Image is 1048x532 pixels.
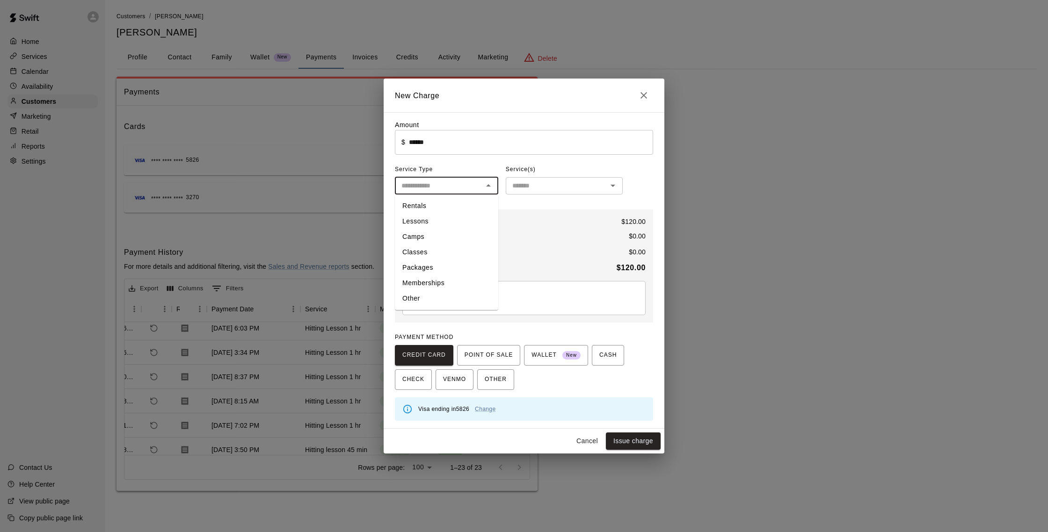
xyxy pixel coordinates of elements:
button: Close [634,86,653,105]
span: VENMO [443,372,466,387]
button: POINT OF SALE [457,345,520,366]
h2: New Charge [384,79,664,112]
span: POINT OF SALE [465,348,513,363]
li: Other [395,291,498,306]
span: Service Type [395,162,498,177]
p: $ [401,137,405,147]
p: $ 120.00 [621,217,646,226]
button: Cancel [572,432,602,450]
button: CHECK [395,369,432,390]
span: CASH [599,348,617,363]
span: New [562,349,581,362]
button: CREDIT CARD [395,345,453,366]
span: CREDIT CARD [402,348,446,363]
b: $ 120.00 [617,264,646,272]
button: Issue charge [606,432,661,450]
button: OTHER [477,369,514,390]
span: OTHER [485,372,507,387]
button: CASH [592,345,624,366]
li: Memberships [395,275,498,291]
li: Rentals [395,198,498,214]
span: Service(s) [506,162,536,177]
span: WALLET [531,348,581,363]
span: PAYMENT METHOD [395,334,453,340]
li: Lessons [395,214,498,229]
li: Camps [395,229,498,244]
a: Change [475,406,495,412]
button: Close [482,179,495,192]
li: Packages [395,260,498,275]
button: Open [606,179,619,192]
p: $ 0.00 [629,247,646,257]
span: CHECK [402,372,424,387]
button: WALLET New [524,345,588,366]
label: Amount [395,121,419,129]
li: Classes [395,244,498,260]
p: $ 0.00 [629,231,646,241]
span: Visa ending in 5826 [418,406,496,412]
button: VENMO [436,369,473,390]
